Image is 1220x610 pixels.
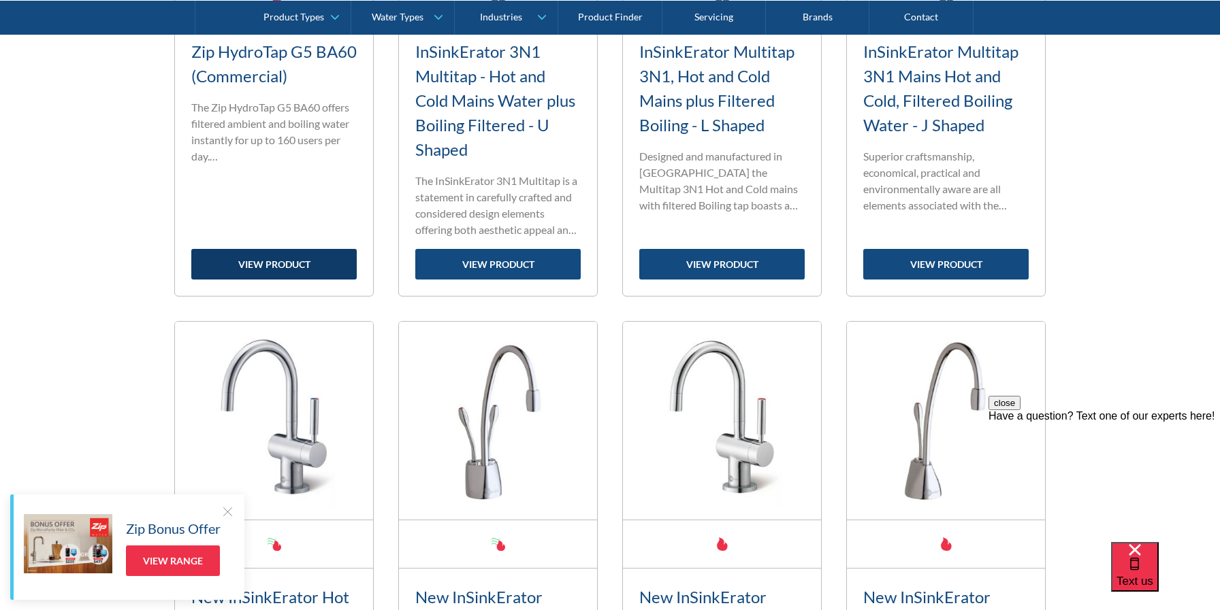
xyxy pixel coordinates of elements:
p: Designed and manufactured in [GEOGRAPHIC_DATA] the Multitap 3N1 Hot and Cold mains with filtered ... [639,148,805,214]
img: New InSinkErator Steaming and Ambient Filtered Hottap HC1100 [399,322,597,520]
a: InSinkErator 3N1 Multitap - Hot and Cold Mains Water plus Boiling Filtered - U Shaped [415,41,575,159]
img: New InSinkErator Hot and Ambient Hottap HC3300 [175,322,373,520]
p: Superior craftsmanship, economical, practical and environmentally aware are all elements associat... [863,148,1029,214]
a: view product [415,249,581,279]
img: Zip Bonus Offer [24,514,112,573]
a: view product [191,249,357,279]
img: New InSinkErator Steaming Hot Water Tap - Hottap H3300 [623,322,821,520]
div: Industries [480,11,522,22]
img: New InSinkErator Steaming Filtered Water Hottap GN1100 [847,322,1045,520]
div: Water Types [372,11,423,22]
a: InSinkErator Multitap 3N1 Mains Hot and Cold, Filtered Boiling Water - J Shaped [863,41,1018,135]
iframe: podium webchat widget prompt [989,396,1220,559]
div: Product Types [263,11,324,22]
a: InSinkErator Multitap 3N1, Hot and Cold Mains plus Filtered Boiling - L Shaped [639,41,794,135]
p: The Zip HydroTap G5 BA60 offers filtered ambient and boiling water instantly for up to 160 users ... [191,99,357,165]
p: The InSinkErator 3N1 Multitap is a statement in carefully crafted and considered design elements ... [415,173,581,238]
iframe: podium webchat widget bubble [1111,542,1220,610]
a: Zip HydroTap G5 BA60 (Commercial) [191,41,357,86]
a: view product [863,249,1029,279]
h5: Zip Bonus Offer [126,518,221,539]
a: view product [639,249,805,279]
a: View Range [126,545,220,576]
